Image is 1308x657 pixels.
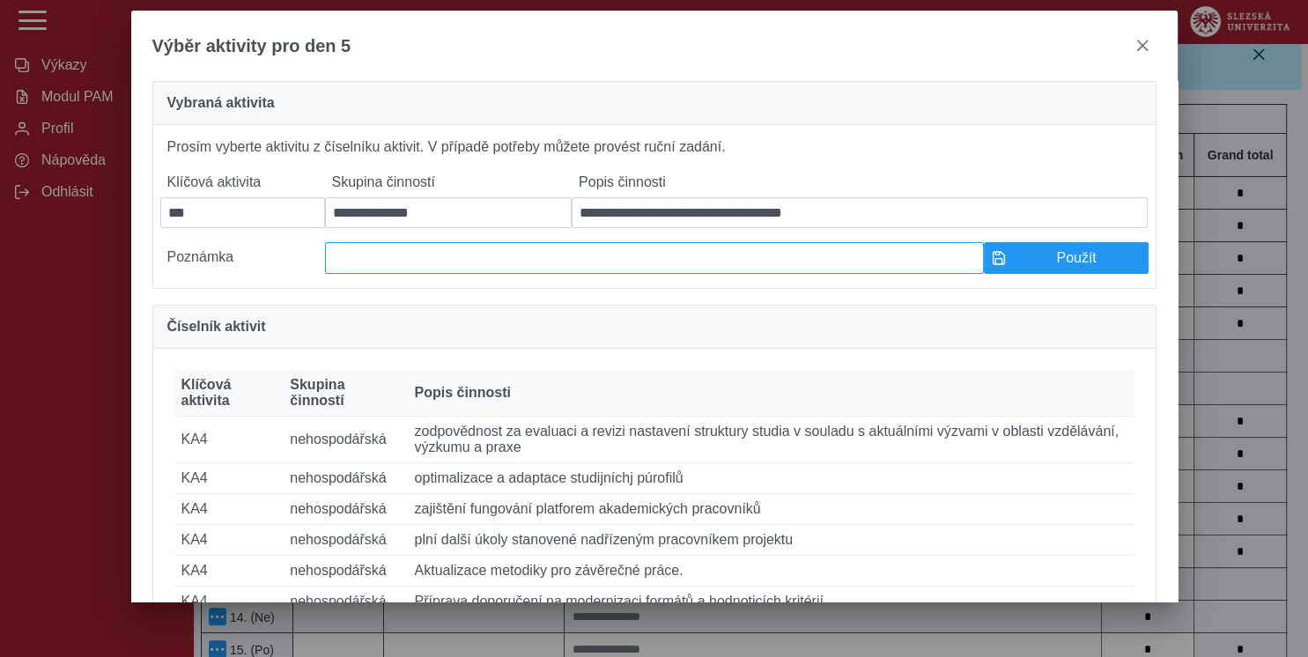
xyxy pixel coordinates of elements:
[408,587,1134,617] td: Příprava doporučení na modernizaci formátů a hodnoticích kritérií.
[283,556,407,587] td: nehospodářská
[1128,32,1157,60] button: close
[152,36,351,56] span: Výběr aktivity pro den 5
[283,494,407,525] td: nehospodářská
[1013,250,1141,266] span: Použít
[415,385,511,401] span: Popis činnosti
[408,463,1134,494] td: optimalizace a adaptace studijníchj púrofilů
[408,417,1134,463] td: zodpovědnost za evaluaci a revizi nastavení struktury studia v souladu s aktuálními výzvami v obl...
[984,242,1149,274] button: Použít
[283,525,407,556] td: nehospodářská
[408,525,1134,556] td: plní další úkoly stanovené nadřízeným pracovníkem projektu
[325,167,573,197] label: Skupina činností
[174,494,284,525] td: KA4
[283,463,407,494] td: nehospodářská
[408,556,1134,587] td: Aktualizace metodiky pro závěrečné práce.
[174,587,284,617] td: KA4
[160,167,325,197] label: Klíčová aktivita
[160,242,325,274] label: Poznámka
[283,417,407,463] td: nehospodářská
[174,463,284,494] td: KA4
[167,320,266,334] span: Číselník aktivit
[174,525,284,556] td: KA4
[152,125,1157,289] div: Prosím vyberte aktivitu z číselníku aktivit. V případě potřeby můžete provést ruční zadání.
[290,377,400,409] span: Skupina činností
[174,556,284,587] td: KA4
[167,96,275,110] span: Vybraná aktivita
[408,494,1134,525] td: zajištění fungování platforem akademických pracovníků
[181,377,277,409] span: Klíčová aktivita
[174,417,284,463] td: KA4
[283,587,407,617] td: nehospodářská
[572,167,1148,197] label: Popis činnosti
